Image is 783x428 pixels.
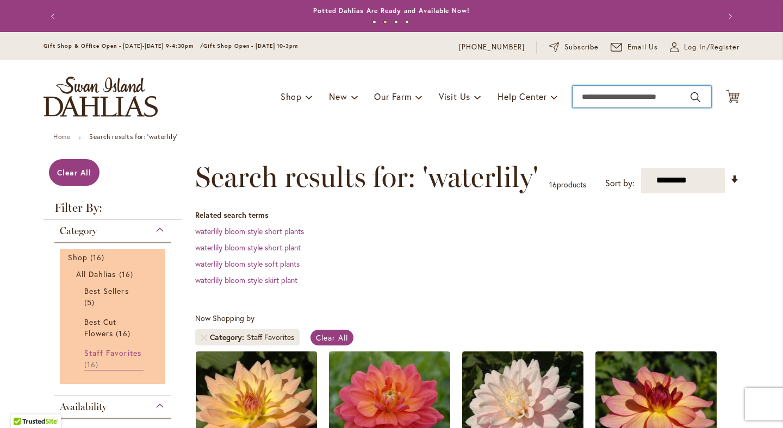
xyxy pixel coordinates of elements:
[195,161,538,193] span: Search results for: 'waterlily'
[84,347,144,370] a: Staff Favorites
[84,348,141,358] span: Staff Favorites
[195,259,300,269] a: waterlily bloom style soft plants
[8,389,39,420] iframe: Launch Accessibility Center
[564,42,599,53] span: Subscribe
[195,242,301,253] a: waterlily bloom style short plant
[195,313,254,323] span: Now Shopping by
[684,42,739,53] span: Log In/Register
[116,328,133,339] span: 16
[374,91,411,102] span: Our Farm
[43,77,158,117] a: store logo
[84,317,116,338] span: Best Cut Flowers
[329,91,347,102] span: New
[313,7,470,15] a: Potted Dahlias Are Ready and Available Now!
[405,20,409,24] button: 4 of 4
[383,20,387,24] button: 2 of 4
[498,91,547,102] span: Help Center
[89,133,178,141] strong: Search results for: 'waterlily'
[43,202,182,219] strong: Filter By:
[394,20,398,24] button: 3 of 4
[195,226,304,236] a: waterlily bloom style short plants
[84,316,144,339] a: Best Cut Flowers
[611,42,658,53] a: Email Us
[90,251,107,263] span: 16
[670,42,739,53] a: Log In/Register
[43,5,65,27] button: Previous
[84,286,129,296] span: Best Sellers
[605,173,635,193] label: Sort by:
[210,332,247,343] span: Category
[84,358,101,370] span: 16
[76,269,116,279] span: All Dahlias
[627,42,658,53] span: Email Us
[203,42,298,49] span: Gift Shop Open - [DATE] 10-3pm
[84,297,97,308] span: 5
[459,42,525,53] a: [PHONE_NUMBER]
[201,334,207,341] a: Remove Category Staff Favorites
[68,251,160,263] a: Shop
[68,252,88,262] span: Shop
[53,133,70,141] a: Home
[119,268,136,280] span: 16
[195,210,739,221] dt: Related search terms
[84,285,144,308] a: Best Sellers
[195,275,297,285] a: waterlily bloom style skirt plant
[57,167,91,178] span: Clear All
[549,176,586,193] p: products
[76,268,152,280] a: All Dahlias
[549,179,557,190] span: 16
[718,5,739,27] button: Next
[49,159,100,186] a: Clear All
[60,225,97,237] span: Category
[372,20,376,24] button: 1 of 4
[316,332,348,343] span: Clear All
[281,91,302,102] span: Shop
[247,332,294,343] div: Staff Favorites
[549,42,599,53] a: Subscribe
[310,330,353,345] a: Clear All
[439,91,470,102] span: Visit Us
[43,42,203,49] span: Gift Shop & Office Open - [DATE]-[DATE] 9-4:30pm /
[60,401,107,413] span: Availability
